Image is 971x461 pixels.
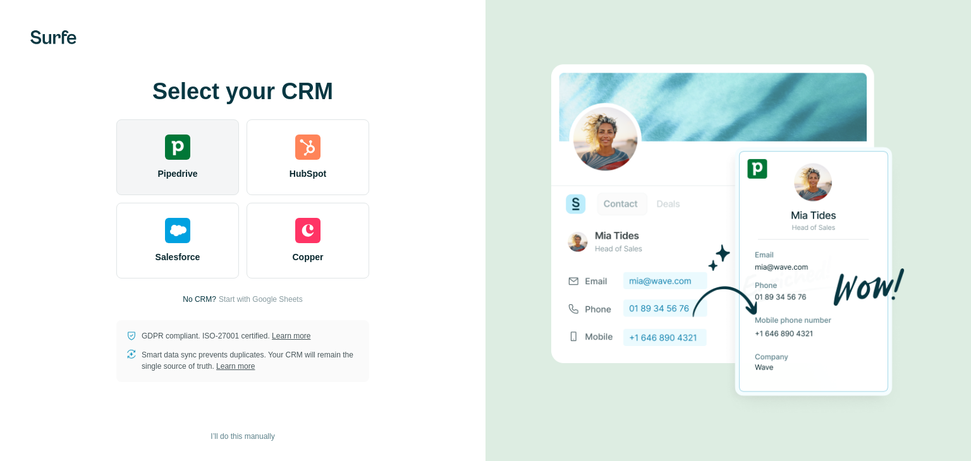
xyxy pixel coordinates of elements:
[219,294,303,305] button: Start with Google Sheets
[116,79,369,104] h1: Select your CRM
[295,218,321,243] img: copper's logo
[295,135,321,160] img: hubspot's logo
[551,43,905,418] img: PIPEDRIVE image
[272,332,310,340] a: Learn more
[165,135,190,160] img: pipedrive's logo
[293,251,324,263] span: Copper
[142,330,310,342] p: GDPR compliant. ISO-27001 certified.
[290,167,326,180] span: HubSpot
[156,251,200,263] span: Salesforce
[142,349,359,372] p: Smart data sync prevents duplicates. Your CRM will remain the single source of truth.
[202,427,283,446] button: I’ll do this manually
[211,431,274,442] span: I’ll do this manually
[157,167,197,180] span: Pipedrive
[30,30,76,44] img: Surfe's logo
[216,362,255,371] a: Learn more
[183,294,216,305] p: No CRM?
[165,218,190,243] img: salesforce's logo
